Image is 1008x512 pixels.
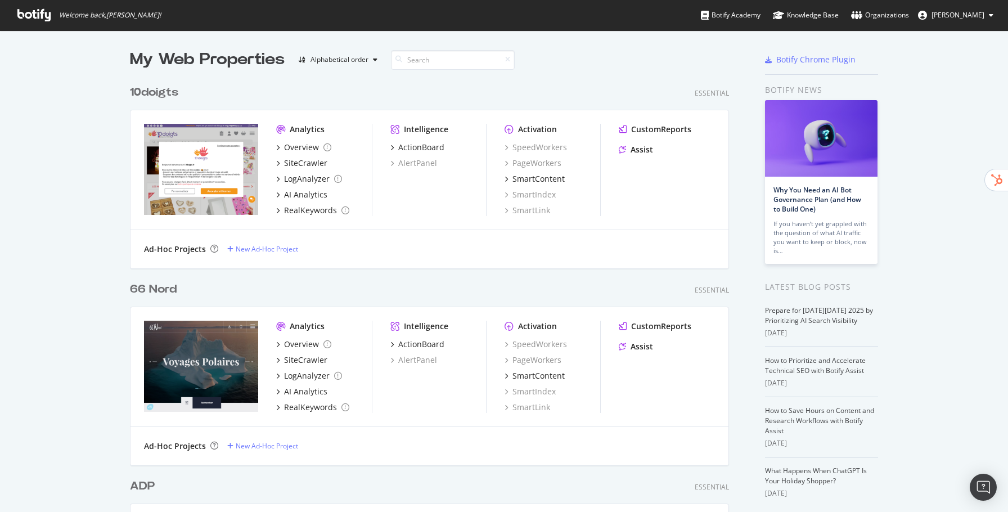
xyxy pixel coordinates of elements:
div: ActionBoard [398,142,444,153]
div: ActionBoard [398,339,444,350]
span: Olivier Job [931,10,984,20]
div: Organizations [851,10,909,21]
a: SiteCrawler [276,158,327,169]
span: Welcome back, [PERSON_NAME] ! [59,11,161,20]
div: Essential [695,88,729,98]
div: Open Intercom Messenger [970,474,997,501]
div: 10doigts [130,84,178,101]
div: Analytics [290,321,325,332]
a: SmartIndex [505,189,556,200]
button: Alphabetical order [294,51,382,69]
div: LogAnalyzer [284,173,330,185]
div: Alphabetical order [310,56,368,63]
div: Assist [631,144,653,155]
a: AlertPanel [390,354,437,366]
a: ActionBoard [390,339,444,350]
div: Intelligence [404,321,448,332]
a: New Ad-Hoc Project [227,244,298,254]
div: Botify news [765,84,878,96]
div: Essential [695,482,729,492]
a: SiteCrawler [276,354,327,366]
div: Overview [284,142,319,153]
a: RealKeywords [276,402,349,413]
a: SmartLink [505,205,550,216]
div: Botify Academy [701,10,760,21]
a: SpeedWorkers [505,142,567,153]
a: SmartLink [505,402,550,413]
div: [DATE] [765,328,878,338]
div: Botify Chrome Plugin [776,54,856,65]
a: Assist [619,341,653,352]
div: Assist [631,341,653,352]
a: Botify Chrome Plugin [765,54,856,65]
a: CustomReports [619,321,691,332]
div: CustomReports [631,124,691,135]
a: How to Prioritize and Accelerate Technical SEO with Botify Assist [765,356,866,375]
a: ADP [130,478,159,495]
div: [DATE] [765,438,878,448]
a: PageWorkers [505,158,561,169]
a: SmartContent [505,173,565,185]
div: Ad-Hoc Projects [144,441,206,452]
div: SiteCrawler [284,354,327,366]
div: Knowledge Base [773,10,839,21]
div: RealKeywords [284,402,337,413]
div: My Web Properties [130,48,285,71]
a: AI Analytics [276,386,327,397]
div: AI Analytics [284,189,327,200]
div: If you haven’t yet grappled with the question of what AI traffic you want to keep or block, now is… [773,219,869,255]
div: Ad-Hoc Projects [144,244,206,255]
a: What Happens When ChatGPT Is Your Holiday Shopper? [765,466,867,486]
button: [PERSON_NAME] [909,6,1002,24]
div: Overview [284,339,319,350]
a: CustomReports [619,124,691,135]
a: PageWorkers [505,354,561,366]
div: SmartContent [512,370,565,381]
a: 66 Nord [130,281,181,298]
a: Overview [276,339,331,350]
a: AI Analytics [276,189,327,200]
a: LogAnalyzer [276,173,342,185]
a: Prepare for [DATE][DATE] 2025 by Prioritizing AI Search Visibility [765,306,873,325]
a: SmartIndex [505,386,556,397]
div: [DATE] [765,378,878,388]
div: Essential [695,285,729,295]
div: CustomReports [631,321,691,332]
a: 10doigts [130,84,183,101]
div: SiteCrawler [284,158,327,169]
div: AI Analytics [284,386,327,397]
div: Activation [518,124,557,135]
a: SmartContent [505,370,565,381]
a: New Ad-Hoc Project [227,441,298,451]
a: AlertPanel [390,158,437,169]
div: SmartContent [512,173,565,185]
a: SpeedWorkers [505,339,567,350]
a: Overview [276,142,331,153]
div: ADP [130,478,155,495]
div: Analytics [290,124,325,135]
div: RealKeywords [284,205,337,216]
a: Why You Need an AI Bot Governance Plan (and How to Build One) [773,185,861,214]
a: LogAnalyzer [276,370,342,381]
div: New Ad-Hoc Project [236,441,298,451]
div: Latest Blog Posts [765,281,878,293]
a: Assist [619,144,653,155]
a: ActionBoard [390,142,444,153]
a: How to Save Hours on Content and Research Workflows with Botify Assist [765,406,874,435]
div: LogAnalyzer [284,370,330,381]
img: 66nord.com [144,321,258,412]
div: Intelligence [404,124,448,135]
a: RealKeywords [276,205,349,216]
img: 10doigts.fr [144,124,258,215]
div: 66 Nord [130,281,177,298]
img: Why You Need an AI Bot Governance Plan (and How to Build One) [765,100,877,177]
